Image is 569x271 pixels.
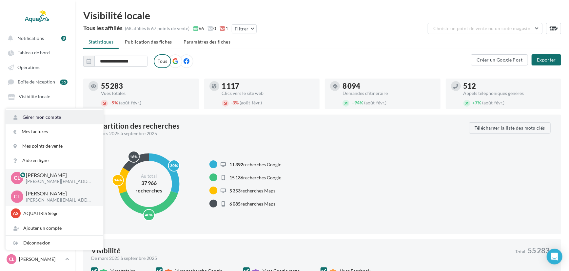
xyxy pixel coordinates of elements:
[482,100,505,105] span: (août-févr.)
[19,256,63,262] p: [PERSON_NAME]
[5,253,70,265] a: CL [PERSON_NAME]
[6,124,103,139] a: Mes factures
[119,100,141,105] span: (août-févr.)
[14,174,20,182] span: CL
[83,25,123,31] div: Tous les affiliés
[222,91,315,96] div: Clics vers le site web
[433,26,530,31] span: Choisir un point de vente ou un code magasin
[91,122,180,130] div: Répartition des recherches
[6,221,103,235] div: Ajouter un compte
[230,201,276,207] span: recherches Maps
[532,54,561,65] button: Exporter
[231,100,239,105] span: 3%
[364,100,386,105] span: (août-févr.)
[26,197,93,203] p: [PERSON_NAME][EMAIL_ADDRESS][DOMAIN_NAME]
[4,134,71,146] a: Campagnes
[14,193,20,200] span: CL
[240,100,262,105] span: (août-févr.)
[4,105,71,117] a: Médiathèque
[110,100,112,105] span: -
[6,153,103,168] a: Aide en ligne
[4,32,69,44] button: Notifications 8
[17,35,44,41] span: Notifications
[4,119,71,131] a: Mon réseau
[125,39,172,45] span: Publication des fiches
[91,255,510,262] div: De mars 2025 à septembre 2025
[230,162,282,167] span: recherches Google
[83,10,561,20] div: Visibilité locale
[231,100,233,105] span: -
[101,91,194,96] div: Vues totales
[23,210,95,217] p: AQUATIRIS Siège
[343,82,435,90] div: 8 094
[207,25,216,32] span: 0
[91,247,121,254] div: Visibilité
[9,256,14,262] span: CL
[230,175,244,180] span: 15 136
[110,100,118,105] span: 9%
[125,25,189,32] div: (68 affiliés & 67 points de vente)
[230,188,276,193] span: recherches Maps
[6,236,103,250] div: Déconnexion
[473,100,475,105] span: +
[26,190,93,197] p: [PERSON_NAME]
[473,100,481,105] span: 7%
[515,249,525,254] span: Total
[154,54,171,68] label: Tous
[61,36,66,41] div: 8
[230,201,241,207] span: 6 085
[193,25,204,32] span: 66
[471,54,528,65] button: Créer un Google Post
[4,46,71,58] a: Tableau de bord
[18,79,55,85] span: Boîte de réception
[352,100,354,105] span: +
[528,247,550,254] span: 55 283
[222,82,315,90] div: 1 117
[6,110,103,124] a: Gérer mon compte
[6,139,103,153] a: Mes points de vente
[91,130,464,137] div: De mars 2025 à septembre 2025
[463,82,556,90] div: 512
[19,94,50,99] span: Visibilité locale
[4,149,71,160] a: Boutique en ligne
[232,24,257,33] button: Filtrer
[547,249,562,264] div: Open Intercom Messenger
[101,82,194,90] div: 55 283
[230,188,241,193] span: 5 353
[230,175,282,180] span: recherches Google
[4,90,71,102] a: Visibilité locale
[17,64,40,70] span: Opérations
[428,23,542,34] button: Choisir un point de vente ou un code magasin
[352,100,363,105] span: 94%
[4,61,71,73] a: Opérations
[469,122,551,134] button: Télécharger la liste des mots-clés
[343,91,435,96] div: Demandes d'itinéraire
[60,80,68,85] div: 55
[18,50,50,56] span: Tableau de bord
[230,162,244,167] span: 11 392
[4,76,71,88] a: Boîte de réception 55
[463,91,556,96] div: Appels téléphoniques générés
[220,25,228,32] span: 1
[13,210,19,217] span: AS
[184,39,230,45] span: Paramètres des fiches
[26,172,93,179] p: [PERSON_NAME]
[26,179,93,185] p: [PERSON_NAME][EMAIL_ADDRESS][DOMAIN_NAME]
